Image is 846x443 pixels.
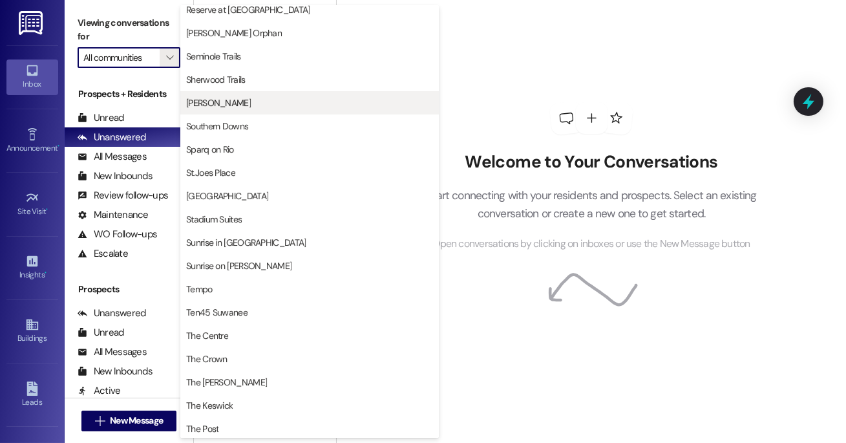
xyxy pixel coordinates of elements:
[186,27,282,39] span: [PERSON_NAME] Orphan
[45,268,47,277] span: •
[186,166,235,179] span: St.Joes Place
[78,247,128,261] div: Escalate
[186,422,218,435] span: The Post
[186,189,268,202] span: [GEOGRAPHIC_DATA]
[186,73,246,86] span: Sherwood Trails
[186,50,241,63] span: Seminole Trails
[186,306,248,319] span: Ten45 Suwanee
[6,314,58,349] a: Buildings
[186,259,291,272] span: Sunrise on [PERSON_NAME]
[78,131,146,144] div: Unanswered
[186,399,233,412] span: The Keswick
[81,411,177,431] button: New Message
[6,378,58,413] a: Leads
[6,59,58,94] a: Inbox
[186,329,228,342] span: The Centre
[407,186,776,223] p: Start connecting with your residents and prospects. Select an existing conversation or create a n...
[78,307,146,320] div: Unanswered
[407,152,776,173] h2: Welcome to Your Conversations
[58,142,59,151] span: •
[78,345,147,359] div: All Messages
[186,96,251,109] span: [PERSON_NAME]
[186,3,310,16] span: Reserve at [GEOGRAPHIC_DATA]
[186,236,306,249] span: Sunrise in [GEOGRAPHIC_DATA]
[186,120,248,133] span: Southern Downs
[432,236,750,252] span: Open conversations by clicking on inboxes or use the New Message button
[78,228,157,241] div: WO Follow-ups
[78,326,124,340] div: Unread
[78,384,121,398] div: Active
[65,283,193,296] div: Prospects
[78,365,153,378] div: New Inbounds
[78,208,149,222] div: Maintenance
[110,414,163,427] span: New Message
[78,150,147,164] div: All Messages
[47,205,48,214] span: •
[6,187,58,222] a: Site Visit •
[186,376,267,389] span: The [PERSON_NAME]
[78,13,180,47] label: Viewing conversations for
[78,169,153,183] div: New Inbounds
[186,283,213,296] span: Tempo
[166,52,173,63] i: 
[78,189,168,202] div: Review follow-ups
[6,250,58,285] a: Insights •
[19,11,45,35] img: ResiDesk Logo
[95,416,105,426] i: 
[83,47,160,68] input: All communities
[186,213,242,226] span: Stadium Suites
[186,143,234,156] span: Sparq on Rio
[65,87,193,101] div: Prospects + Residents
[186,352,227,365] span: The Crown
[78,111,124,125] div: Unread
